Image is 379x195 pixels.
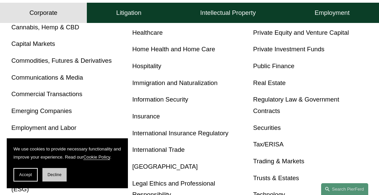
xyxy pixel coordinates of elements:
[253,174,299,182] a: Trusts & Estates
[132,163,198,170] a: [GEOGRAPHIC_DATA]
[19,172,32,177] span: Accept
[42,168,67,182] button: Decline
[253,46,324,53] a: Private Investment Funds
[132,130,229,137] a: International Insurance Regulatory
[11,90,82,97] a: Commercial Transactions
[132,79,217,86] a: Immigration and Naturalization
[11,57,112,64] a: Commodities, Futures & Derivatives
[11,24,79,31] a: Cannabis, Hemp & CBD
[29,9,57,17] h4: Corporate
[253,79,286,86] a: Real Estate
[132,113,160,120] a: Insurance
[253,29,349,36] a: Private Equity and Venture Capital
[132,96,188,103] a: Information Security
[253,96,339,114] a: Regulatory Law & Government Contracts
[47,172,62,177] span: Decline
[11,124,76,131] a: Employment and Labor
[253,124,281,131] a: Securities
[132,62,161,69] a: Hospitality
[13,145,121,161] p: We use cookies to provide necessary functionality and improve your experience. Read our .
[83,155,110,160] a: Cookie Policy
[321,183,368,195] a: Search this site
[132,46,215,53] a: Home Health and Home Care
[11,74,83,81] a: Communications & Media
[11,40,55,47] a: Capital Markets
[116,9,141,17] h4: Litigation
[132,146,185,153] a: International Trade
[13,168,38,182] button: Accept
[132,29,163,36] a: Healthcare
[200,9,256,17] h4: Intellectual Property
[253,141,283,148] a: Tax/ERISA
[253,158,304,165] a: Trading & Markets
[253,62,295,69] a: Public Finance
[315,9,350,17] h4: Employment
[11,107,72,114] a: Emerging Companies
[7,138,128,188] section: Cookie banner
